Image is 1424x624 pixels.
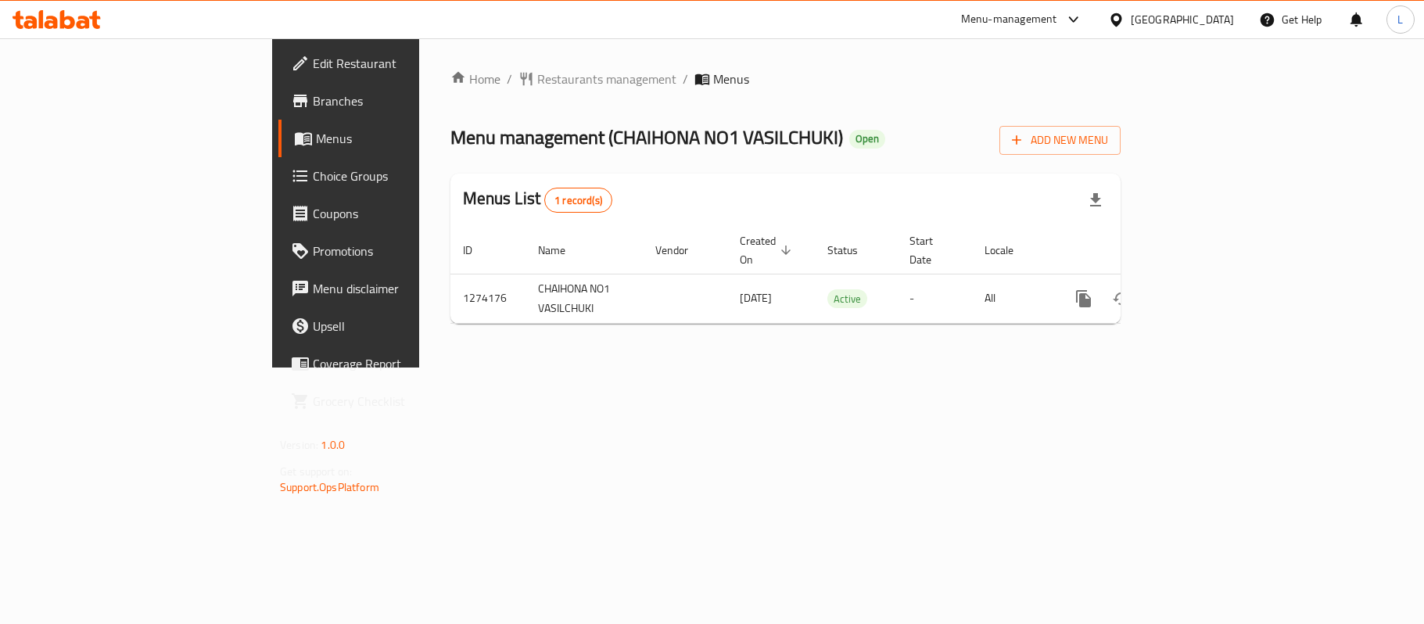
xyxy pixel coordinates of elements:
a: Branches [278,82,510,120]
span: Created On [740,231,796,269]
span: Restaurants management [537,70,676,88]
span: Coupons [313,204,497,223]
span: Branches [313,91,497,110]
span: ID [463,241,493,260]
div: Total records count [544,188,612,213]
nav: breadcrumb [450,70,1121,88]
a: Grocery Checklist [278,382,510,420]
span: 1.0.0 [321,435,345,455]
span: 1 record(s) [545,193,612,208]
span: Edit Restaurant [313,54,497,73]
span: Status [827,241,878,260]
span: Choice Groups [313,167,497,185]
td: - [897,274,972,323]
h2: Menus List [463,187,612,213]
button: Change Status [1103,280,1140,317]
button: Add New Menu [999,126,1121,155]
a: Edit Restaurant [278,45,510,82]
div: [GEOGRAPHIC_DATA] [1131,11,1234,28]
span: Version: [280,435,318,455]
a: Restaurants management [518,70,676,88]
span: Start Date [909,231,953,269]
span: Menu management ( CHAIHONA NO1 VASILCHUKI ) [450,120,843,155]
a: Promotions [278,232,510,270]
a: Coupons [278,195,510,232]
a: Upsell [278,307,510,345]
span: Active [827,290,867,308]
span: Menus [316,129,497,148]
td: CHAIHONA NO1 VASILCHUKI [525,274,643,323]
a: Support.OpsPlatform [280,477,379,497]
span: Name [538,241,586,260]
span: Menus [713,70,749,88]
div: Active [827,289,867,308]
th: Actions [1053,227,1228,274]
td: All [972,274,1053,323]
span: Open [849,132,885,145]
button: more [1065,280,1103,317]
div: Open [849,130,885,149]
a: Coverage Report [278,345,510,382]
span: Locale [985,241,1034,260]
span: Upsell [313,317,497,335]
span: Grocery Checklist [313,392,497,411]
div: Export file [1077,181,1114,219]
span: Menu disclaimer [313,279,497,298]
a: Menus [278,120,510,157]
span: Coverage Report [313,354,497,373]
li: / [683,70,688,88]
div: Menu-management [961,10,1057,29]
span: [DATE] [740,288,772,308]
table: enhanced table [450,227,1228,324]
span: Add New Menu [1012,131,1108,150]
span: L [1397,11,1403,28]
span: Promotions [313,242,497,260]
a: Menu disclaimer [278,270,510,307]
span: Get support on: [280,461,352,482]
span: Vendor [655,241,708,260]
a: Choice Groups [278,157,510,195]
